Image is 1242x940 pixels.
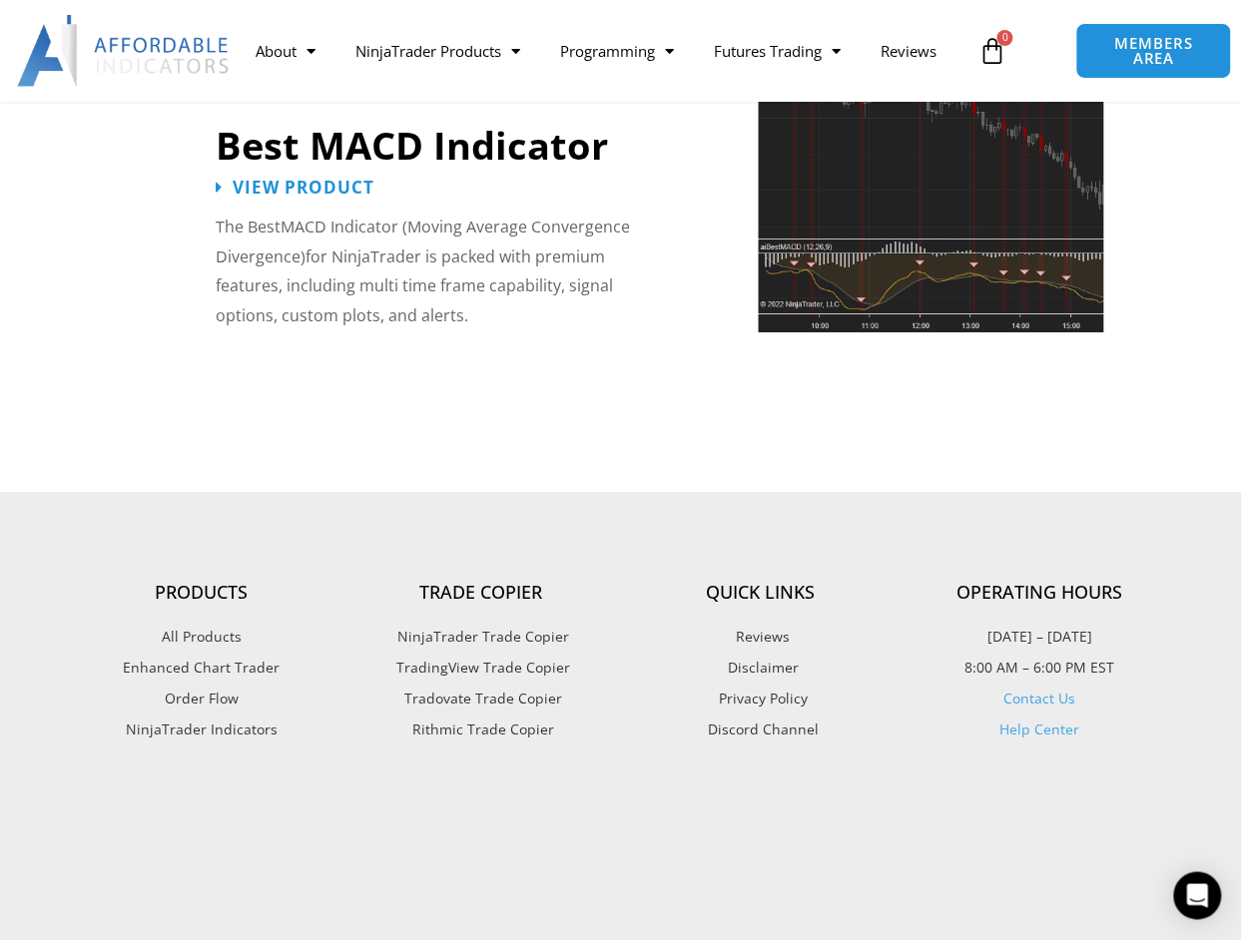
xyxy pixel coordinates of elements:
[216,216,630,267] span: MACD Indicator (Moving Average Convergence Divergence)
[901,582,1180,604] h4: Operating Hours
[233,179,374,196] span: View Product
[759,1,1104,333] img: Best MACD Indicator NinjaTrader | Affordable Indicators – NinjaTrader
[216,245,613,326] span: for NinjaTrader is packed with premium features, including multi time frame capability, signal op...
[541,28,695,74] a: Programming
[341,582,621,604] h4: Trade Copier
[341,716,621,742] a: Rithmic Trade Copier
[341,655,621,681] a: TradingView Trade Copier
[124,655,281,681] span: Enhanced Chart Trader
[621,716,901,742] a: Discord Channel
[901,655,1180,681] p: 8:00 AM – 6:00 PM EST
[62,624,341,650] a: All Products
[62,582,341,604] h4: Products
[62,716,341,742] a: NinjaTrader Indicators
[901,624,1180,650] p: [DATE] – [DATE]
[723,655,799,681] span: Disclaimer
[126,716,278,742] span: NinjaTrader Indicators
[165,686,239,711] span: Order Flow
[714,686,808,711] span: Privacy Policy
[1076,23,1233,79] a: MEMBERS AREA
[1004,689,1076,707] a: Contact Us
[216,119,608,171] a: Best MACD Indicator
[1000,719,1080,738] a: Help Center
[695,28,862,74] a: Futures Trading
[216,216,281,237] span: The Best
[621,686,901,711] a: Privacy Policy
[732,624,791,650] span: Reviews
[621,624,901,650] a: Reviews
[621,582,901,604] h4: Quick Links
[997,30,1013,46] span: 0
[237,28,970,74] nav: Menu
[703,716,819,742] span: Discord Channel
[237,28,336,74] a: About
[1097,36,1212,66] span: MEMBERS AREA
[393,624,570,650] span: NinjaTrader Trade Copier
[400,686,563,711] span: Tradovate Trade Copier
[17,15,232,87] img: LogoAI | Affordable Indicators – NinjaTrader
[862,28,957,74] a: Reviews
[162,624,242,650] span: All Products
[621,655,901,681] a: Disclaimer
[948,22,1036,80] a: 0
[1174,872,1222,920] div: Open Intercom Messenger
[341,624,621,650] a: NinjaTrader Trade Copier
[408,716,555,742] span: Rithmic Trade Copier
[341,686,621,711] a: Tradovate Trade Copier
[392,655,571,681] span: TradingView Trade Copier
[62,686,341,711] a: Order Flow
[62,655,341,681] a: Enhanced Chart Trader
[62,787,1180,927] iframe: Customer reviews powered by Trustpilot
[216,179,374,196] a: View Product
[336,28,541,74] a: NinjaTrader Products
